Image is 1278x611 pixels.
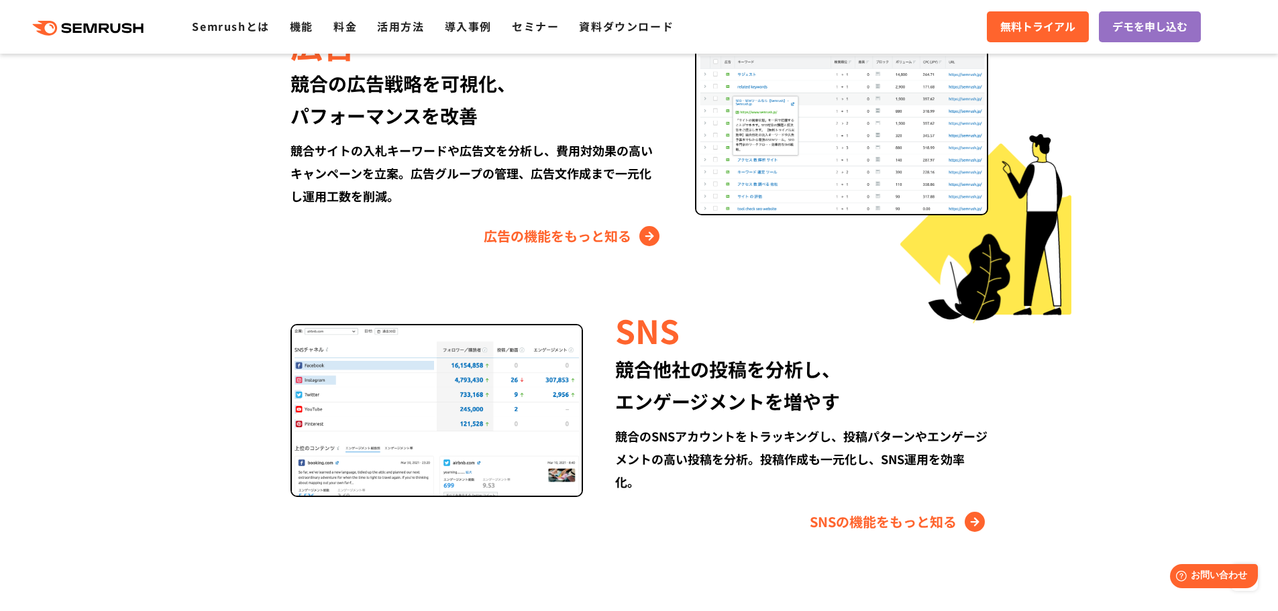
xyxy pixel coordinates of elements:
a: 無料トライアル [987,11,1089,42]
a: 資料ダウンロード [579,18,674,34]
div: 競合の広告戦略を可視化、 パフォーマンスを改善 [290,67,663,131]
div: 競合他社の投稿を分析し、 エンゲージメントを増やす [615,353,988,417]
a: 広告の機能をもっと知る [484,225,663,247]
iframe: Help widget launcher [1159,559,1263,596]
a: デモを申し込む [1099,11,1201,42]
span: デモを申し込む [1112,18,1187,36]
div: 競合サイトの入札キーワードや広告文を分析し、費用対効果の高いキャンペーンを立案。広告グループの管理、広告文作成まで一元化し運用工数を削減。 [290,139,663,207]
a: 導入事例 [445,18,492,34]
a: SNSの機能をもっと知る [810,511,988,533]
a: 機能 [290,18,313,34]
a: セミナー [512,18,559,34]
a: 料金 [333,18,357,34]
a: Semrushとは [192,18,269,34]
span: 無料トライアル [1000,18,1075,36]
div: 競合のSNSアカウントをトラッキングし、投稿パターンやエンゲージメントの高い投稿を分析。投稿作成も一元化し、SNS運用を効率化。 [615,425,988,493]
div: SNS [615,307,988,353]
a: 活用方法 [377,18,424,34]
